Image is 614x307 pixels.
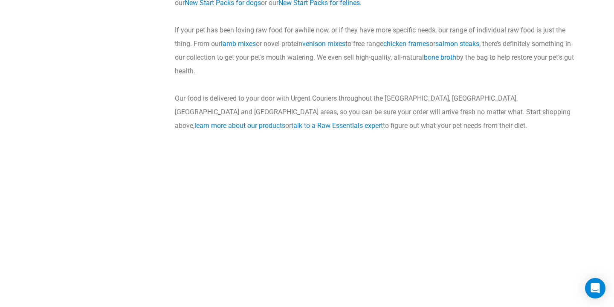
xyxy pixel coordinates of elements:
a: venison mixes [302,40,345,48]
p: If your pet has been loving raw food for awhile now, or if they have more specific needs, our ran... [175,23,582,78]
a: talk to a Raw Essentials expert [291,122,383,130]
a: chicken frames [383,40,429,48]
a: bone broth [424,53,456,61]
a: salmon steaks [435,40,479,48]
a: lamb mixes [221,40,256,48]
div: Open Intercom Messenger [585,278,605,298]
a: learn more about our products [194,122,285,130]
p: Our food is delivered to your door with Urgent Couriers throughout the [GEOGRAPHIC_DATA], [GEOGRA... [175,92,582,133]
